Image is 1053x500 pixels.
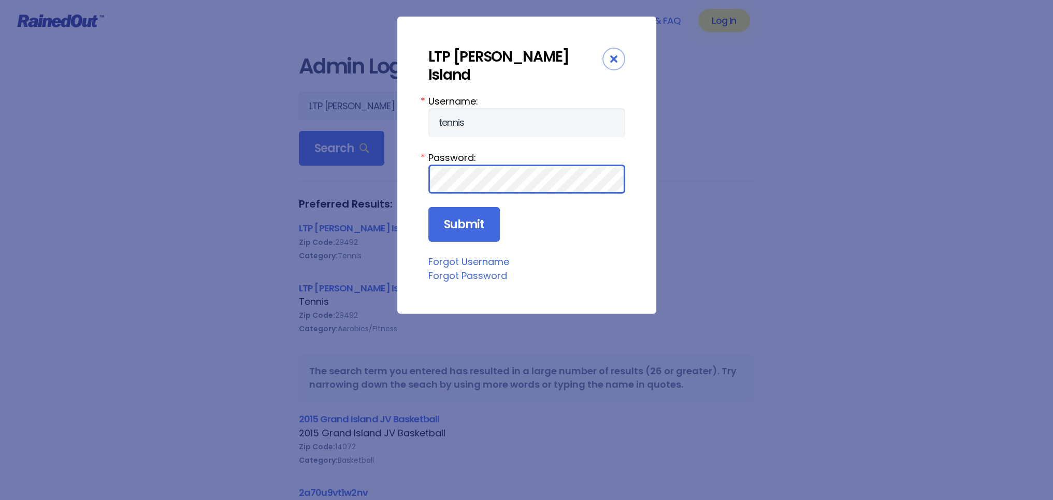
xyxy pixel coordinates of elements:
[428,151,625,165] label: Password:
[428,48,602,84] div: LTP [PERSON_NAME] Island
[428,94,625,108] label: Username:
[428,269,507,282] a: Forgot Password
[428,207,500,242] input: Submit
[428,255,509,268] a: Forgot Username
[602,48,625,70] div: Close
